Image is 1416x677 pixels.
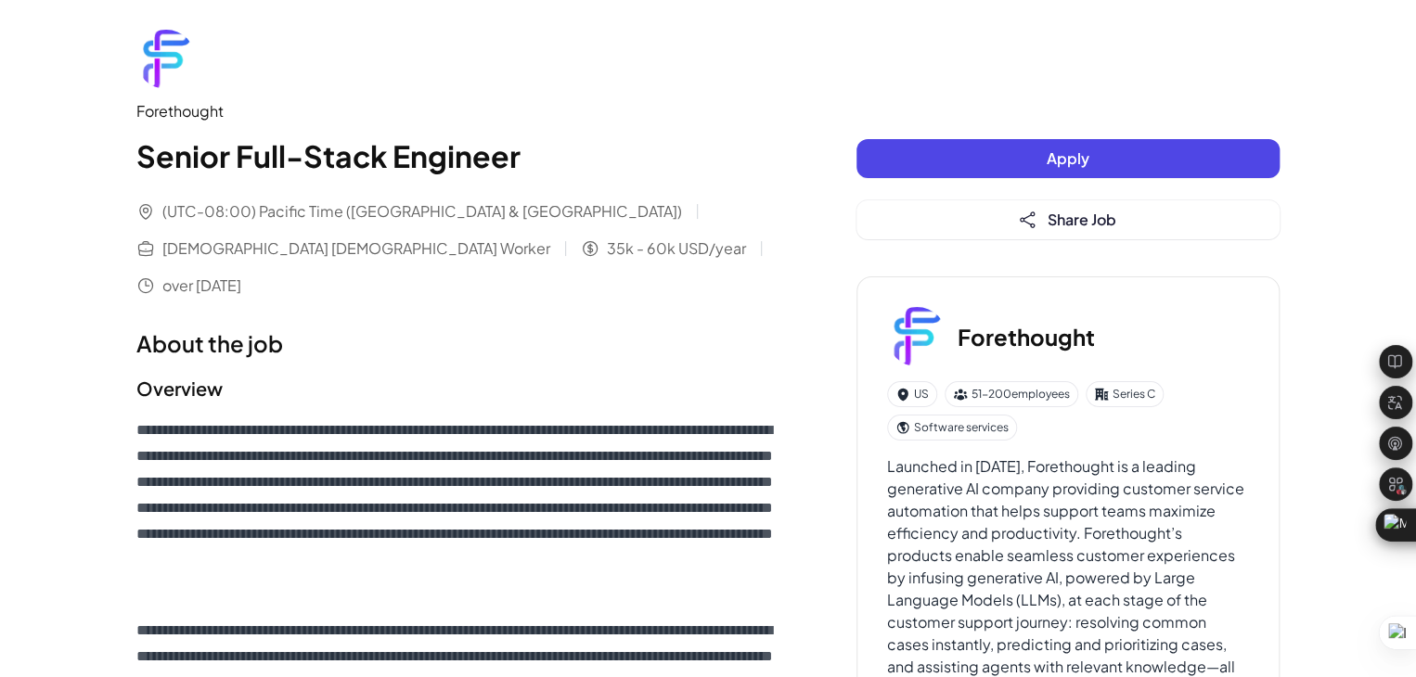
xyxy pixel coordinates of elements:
[162,237,550,260] span: [DEMOGRAPHIC_DATA] [DEMOGRAPHIC_DATA] Worker
[887,381,937,407] div: US
[162,200,682,223] span: (UTC-08:00) Pacific Time ([GEOGRAPHIC_DATA] & [GEOGRAPHIC_DATA])
[1086,381,1164,407] div: Series C
[607,237,746,260] span: 35k - 60k USD/year
[856,139,1280,178] button: Apply
[136,375,782,402] h2: Overview
[958,320,1095,353] h3: Forethought
[856,200,1280,239] button: Share Job
[945,381,1078,407] div: 51-200 employees
[1048,210,1116,229] span: Share Job
[136,30,196,89] img: Fo
[136,100,782,122] div: Forethought
[136,134,782,178] h1: Senior Full-Stack Engineer
[887,307,946,366] img: Fo
[1047,148,1089,168] span: Apply
[136,326,782,360] h1: About the job
[162,275,241,297] span: over [DATE]
[887,415,1017,441] div: Software services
